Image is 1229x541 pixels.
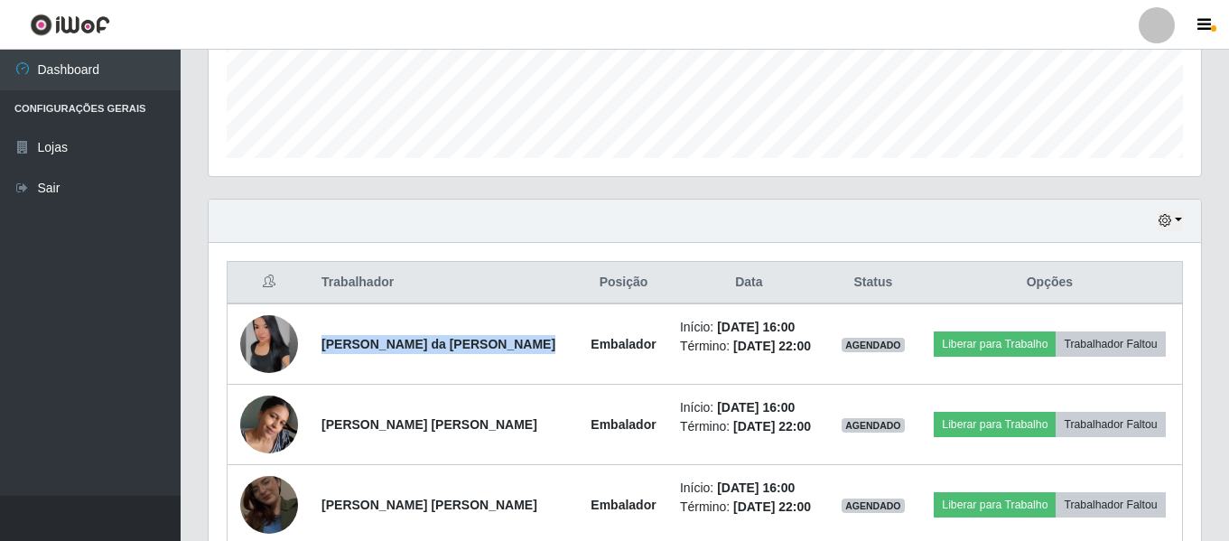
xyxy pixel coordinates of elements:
strong: Embalador [591,498,656,512]
time: [DATE] 22:00 [733,339,811,353]
time: [DATE] 16:00 [717,320,795,334]
li: Início: [680,318,818,337]
li: Término: [680,337,818,356]
button: Liberar para Trabalho [934,412,1056,437]
li: Início: [680,398,818,417]
button: Trabalhador Faltou [1056,412,1165,437]
strong: Embalador [591,417,656,432]
li: Término: [680,498,818,517]
button: Liberar para Trabalho [934,492,1056,518]
span: AGENDADO [842,499,905,513]
th: Trabalhador [311,262,578,304]
span: AGENDADO [842,338,905,352]
strong: [PERSON_NAME] [PERSON_NAME] [321,417,537,432]
strong: [PERSON_NAME] [PERSON_NAME] [321,498,537,512]
strong: [PERSON_NAME] da [PERSON_NAME] [321,337,555,351]
th: Data [669,262,829,304]
button: Trabalhador Faltou [1056,331,1165,357]
time: [DATE] 22:00 [733,419,811,434]
time: [DATE] 16:00 [717,400,795,415]
li: Término: [680,417,818,436]
time: [DATE] 22:00 [733,499,811,514]
img: CoreUI Logo [30,14,110,36]
img: 1750472737511.jpeg [240,315,298,373]
span: AGENDADO [842,418,905,433]
time: [DATE] 16:00 [717,480,795,495]
th: Opções [917,262,1183,304]
li: Início: [680,479,818,498]
th: Posição [578,262,669,304]
button: Liberar para Trabalho [934,331,1056,357]
button: Trabalhador Faltou [1056,492,1165,518]
img: 1738511750636.jpeg [240,386,298,462]
strong: Embalador [591,337,656,351]
th: Status [829,262,917,304]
